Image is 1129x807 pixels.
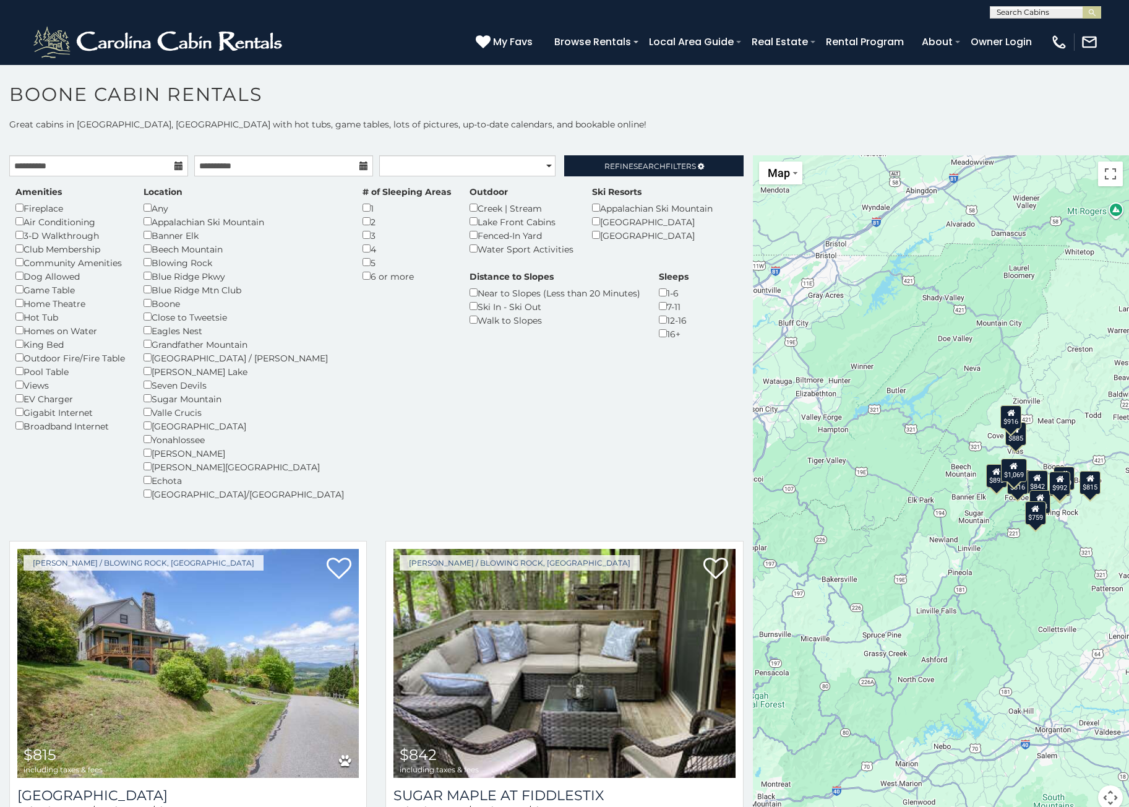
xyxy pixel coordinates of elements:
label: Location [144,186,182,198]
div: Pool Table [15,365,125,378]
button: Toggle fullscreen view [1098,162,1123,186]
div: $816 [1007,471,1028,494]
div: 1-6 [659,286,689,300]
div: Walk to Slopes [470,313,640,327]
span: Refine Filters [604,162,696,171]
div: Beech Mountain [144,242,344,256]
div: Grandfather Mountain [144,337,344,351]
div: Home Theatre [15,296,125,310]
a: Rental Program [820,31,910,53]
a: Add to favorites [327,556,351,582]
div: Eagles Nest [144,324,344,337]
a: My Favs [476,34,536,50]
div: Valle Crucis [144,405,344,419]
div: [PERSON_NAME] [144,446,344,460]
div: $1,069 [1001,459,1027,482]
label: Outdoor [470,186,508,198]
img: White-1-2.png [31,24,288,61]
div: 7-11 [659,300,689,313]
div: $885 [1005,422,1026,446]
div: Dog Allowed [15,269,125,283]
div: [GEOGRAPHIC_DATA] [144,419,344,433]
div: $842 [1027,470,1048,494]
div: Outdoor Fire/Fire Table [15,351,125,365]
div: Appalachian Ski Mountain [144,215,344,228]
div: Views [15,378,125,392]
div: King Bed [15,337,125,351]
div: Close to Tweetsie [144,310,344,324]
div: $799 [1054,467,1075,490]
div: Fireplace [15,201,125,215]
a: About [916,31,959,53]
div: Yonahlossee [144,433,344,446]
span: including taxes & fees [24,766,103,774]
a: Real Estate [745,31,814,53]
span: Search [633,162,666,171]
h3: Summit Haven [17,787,359,804]
div: Near to Slopes (Less than 20 Minutes) [470,286,640,300]
div: EV Charger [15,392,125,405]
a: [GEOGRAPHIC_DATA] [17,787,359,804]
a: Sugar Maple at Fiddlestix [393,787,735,804]
div: $893 [986,464,1007,488]
a: Sugar Maple at Fiddlestix $842 including taxes & fees [393,549,735,778]
a: Local Area Guide [643,31,740,53]
div: Banner Elk [144,228,344,242]
div: $948 [1029,490,1050,514]
img: phone-regular-white.png [1050,33,1068,51]
span: Map [768,166,790,179]
div: Game Table [15,283,125,296]
label: Sleeps [659,270,689,283]
div: Echota [144,473,344,487]
div: 2 [363,215,451,228]
div: 6 or more [363,269,451,283]
span: $815 [24,746,56,764]
div: $992 [1049,472,1070,495]
img: Sugar Maple at Fiddlestix [393,549,735,778]
a: Summit Haven $815 including taxes & fees [17,549,359,778]
div: Fenced-In Yard [470,228,573,242]
img: mail-regular-white.png [1081,33,1098,51]
div: Broadband Internet [15,419,125,433]
div: Sugar Mountain [144,392,344,405]
a: Owner Login [964,31,1038,53]
span: including taxes & fees [400,766,479,774]
a: Browse Rentals [548,31,637,53]
div: Water Sport Activities [470,242,573,256]
div: Club Membership [15,242,125,256]
div: Gigabit Internet [15,405,125,419]
div: Air Conditioning [15,215,125,228]
a: RefineSearchFilters [564,155,743,176]
div: 3 [363,228,451,242]
label: Distance to Slopes [470,270,554,283]
div: 4 [363,242,451,256]
div: Homes on Water [15,324,125,337]
img: Summit Haven [17,549,359,778]
span: $842 [400,746,437,764]
div: 1 [363,201,451,215]
div: [GEOGRAPHIC_DATA] [592,215,713,228]
div: Boone [144,296,344,310]
a: Add to favorites [703,556,728,582]
label: Amenities [15,186,62,198]
div: 16+ [659,327,689,340]
div: Blowing Rock [144,256,344,269]
div: Any [144,201,344,215]
div: Community Amenities [15,256,125,269]
div: Lake Front Cabins [470,215,573,228]
div: Blue Ridge Mtn Club [144,283,344,296]
div: $815 [1080,471,1101,494]
label: Ski Resorts [592,186,642,198]
div: 12-16 [659,313,689,327]
div: Creek | Stream [470,201,573,215]
div: $759 [1024,501,1045,525]
div: [GEOGRAPHIC_DATA] / [PERSON_NAME] [144,351,344,365]
div: Blue Ridge Pkwy [144,269,344,283]
div: [PERSON_NAME] Lake [144,365,344,378]
span: My Favs [493,34,533,50]
button: Change map style [759,162,802,184]
div: 5 [363,256,451,269]
div: Seven Devils [144,378,344,392]
div: Hot Tub [15,310,125,324]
